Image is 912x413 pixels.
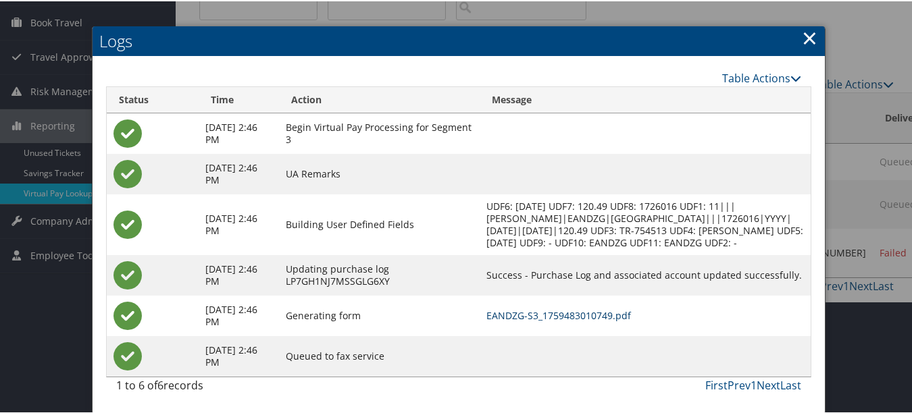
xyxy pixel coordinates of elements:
a: EANDZG-S3_1759483010749.pdf [486,308,631,321]
td: UDF6: [DATE] UDF7: 120.49 UDF8: 1726016 UDF1: 11|||[PERSON_NAME]|EANDZG|[GEOGRAPHIC_DATA]|||17260... [480,193,811,254]
a: Table Actions [722,70,801,84]
a: Last [780,377,801,391]
td: [DATE] 2:46 PM [199,153,279,193]
th: Time: activate to sort column ascending [199,86,279,112]
span: 6 [157,377,163,391]
h2: Logs [93,25,825,55]
td: UA Remarks [279,153,479,193]
th: Message: activate to sort column ascending [480,86,811,112]
th: Action: activate to sort column ascending [279,86,479,112]
td: Begin Virtual Pay Processing for Segment 3 [279,112,479,153]
a: Close [802,23,817,50]
th: Status: activate to sort column ascending [107,86,199,112]
td: [DATE] 2:46 PM [199,335,279,375]
td: [DATE] 2:46 PM [199,193,279,254]
td: Success - Purchase Log and associated account updated successfully. [480,254,811,294]
td: Generating form [279,294,479,335]
td: [DATE] 2:46 PM [199,294,279,335]
td: [DATE] 2:46 PM [199,112,279,153]
a: First [705,377,728,391]
a: 1 [751,377,757,391]
div: 1 to 6 of records [116,376,272,399]
a: Next [757,377,780,391]
a: Prev [728,377,751,391]
td: Updating purchase log LP7GH1NJ7MSSGLG6XY [279,254,479,294]
td: Building User Defined Fields [279,193,479,254]
td: Queued to fax service [279,335,479,375]
td: [DATE] 2:46 PM [199,254,279,294]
